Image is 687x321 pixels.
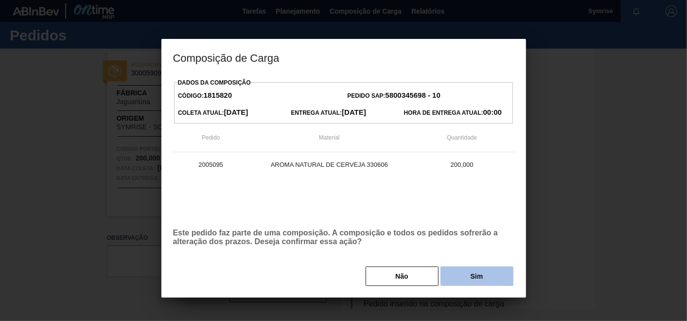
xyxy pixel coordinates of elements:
span: Coleta Atual: [178,109,248,116]
button: Não [366,267,439,286]
span: Material [319,134,340,141]
p: Este pedido faz parte de uma composição. A composição e todos os pedidos sofrerão a alteração dos... [173,229,514,246]
strong: 5800345698 - 10 [386,91,440,99]
h3: Composição de Carga [161,39,526,76]
td: 2005095 [173,152,249,177]
strong: 00:00 [483,108,502,116]
span: Código: [178,92,232,99]
label: Dados da Composição [178,79,251,86]
strong: [DATE] [224,108,248,116]
span: Quantidade [447,134,477,141]
span: Hora de Entrega Atual: [404,109,502,116]
strong: [DATE] [342,108,366,116]
strong: 1815820 [204,91,232,99]
button: Sim [440,267,513,286]
span: Entrega Atual: [291,109,366,116]
span: Pedido SAP: [348,92,440,99]
span: Pedido [202,134,220,141]
td: AROMA NATURAL DE CERVEJA 330606 [249,152,410,177]
td: 200,000 [410,152,514,177]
